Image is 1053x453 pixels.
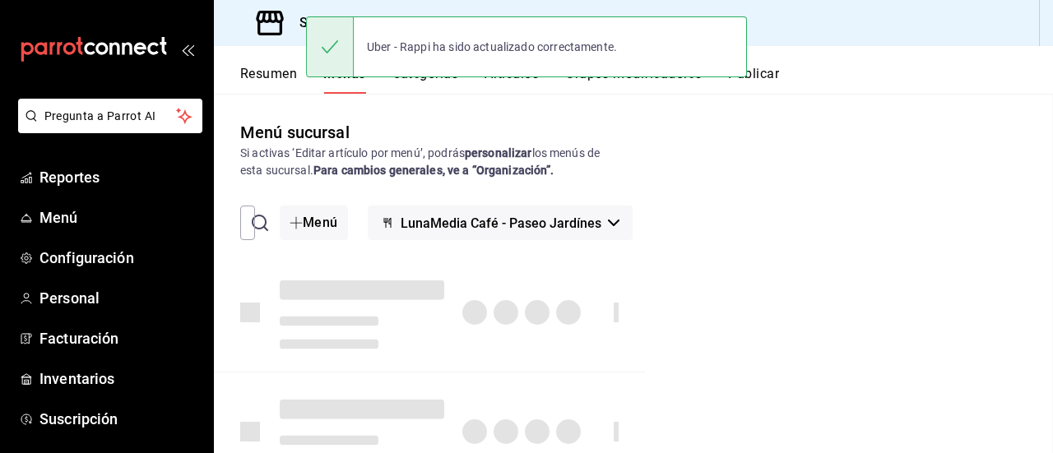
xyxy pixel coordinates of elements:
[44,108,177,125] span: Pregunta a Parrot AI
[39,367,200,390] span: Inventarios
[240,66,297,94] button: Resumen
[39,247,200,269] span: Configuración
[39,166,200,188] span: Reportes
[280,206,348,240] button: Menú
[401,215,601,231] span: LunaMedia Café - Paseo Jardínes
[18,99,202,133] button: Pregunta a Parrot AI
[240,120,350,145] div: Menú sucursal
[12,119,202,136] a: Pregunta a Parrot AI
[240,66,1053,94] div: navigation tabs
[39,327,200,349] span: Facturación
[728,66,779,94] button: Publicar
[275,206,285,239] input: Buscar menú
[354,29,630,65] div: Uber - Rappi ha sido actualizado correctamente.
[240,145,619,179] div: Si activas ‘Editar artículo por menú’, podrás los menús de esta sucursal.
[313,164,554,177] strong: Para cambios generales, ve a “Organización”.
[39,408,200,430] span: Suscripción
[368,206,633,240] button: LunaMedia Café - Paseo Jardínes
[39,287,200,309] span: Personal
[465,146,532,159] strong: personalizar
[39,206,200,229] span: Menú
[181,43,194,56] button: open_drawer_menu
[286,13,601,33] h3: Sucursal: LunaMedia Café ([GEOGRAPHIC_DATA])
